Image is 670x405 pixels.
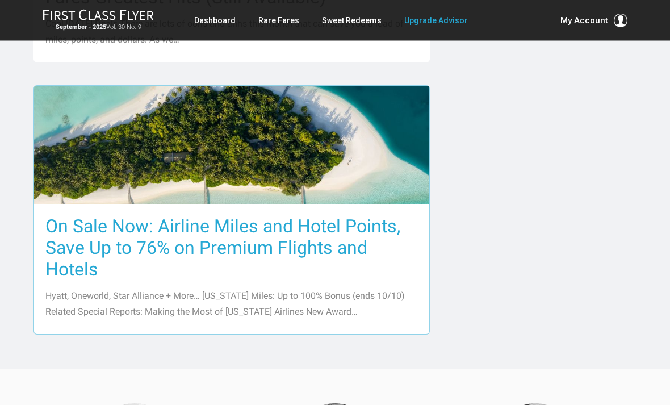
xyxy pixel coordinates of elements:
[45,289,418,320] p: Hyatt, Oneworld, Star Alliance + More… [US_STATE] Miles: Up to 100% Bonus (ends 10/10) Related Sp...
[258,10,299,31] a: Rare Fares
[322,10,382,31] a: Sweet Redeems
[33,86,430,336] a: On Sale Now: Airline Miles and Hotel Points, Save Up to 76% on Premium Flights and Hotels Hyatt, ...
[43,23,154,31] small: Vol. 30 No. 9
[43,9,154,21] img: First Class Flyer
[194,10,236,31] a: Dashboard
[560,14,627,27] button: My Account
[45,216,418,281] h3: On Sale Now: Airline Miles and Hotel Points, Save Up to 76% on Premium Flights and Hotels
[43,9,154,32] a: First Class FlyerSeptember - 2025Vol. 30 No. 9
[560,14,608,27] span: My Account
[56,23,106,31] strong: September - 2025
[404,10,468,31] a: Upgrade Advisor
